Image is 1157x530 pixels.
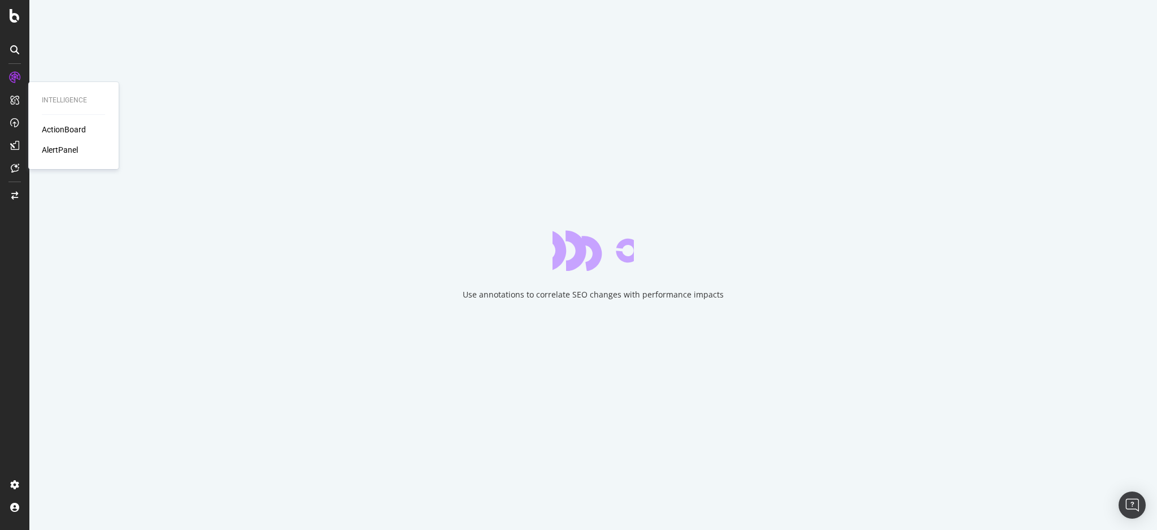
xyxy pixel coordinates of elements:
[42,144,78,156] a: AlertPanel
[42,96,105,105] div: Intelligence
[463,289,724,300] div: Use annotations to correlate SEO changes with performance impacts
[553,230,634,271] div: animation
[1119,492,1146,519] div: Open Intercom Messenger
[42,124,86,135] a: ActionBoard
